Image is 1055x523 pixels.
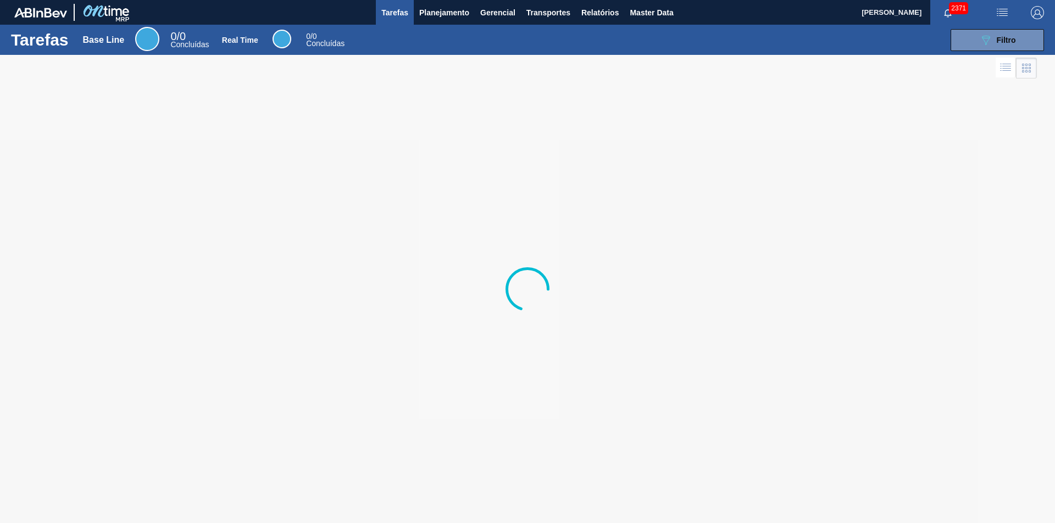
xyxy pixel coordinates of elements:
span: Concluídas [170,40,209,49]
div: Real Time [273,30,291,48]
span: / 0 [306,32,316,41]
button: Notificações [930,5,965,20]
div: Base Line [83,35,125,45]
button: Filtro [951,29,1044,51]
span: Master Data [630,6,673,19]
img: userActions [996,6,1009,19]
span: 2371 [949,2,968,14]
img: Logout [1031,6,1044,19]
span: Transportes [526,6,570,19]
span: Filtro [997,36,1016,44]
div: Base Line [135,27,159,51]
span: 0 [170,30,176,42]
span: Relatórios [581,6,619,19]
div: Real Time [222,36,258,44]
span: 0 [306,32,310,41]
img: TNhmsLtSVTkK8tSr43FrP2fwEKptu5GPRR3wAAAABJRU5ErkJggg== [14,8,67,18]
span: Planejamento [419,6,469,19]
span: Concluídas [306,39,345,48]
span: Gerencial [480,6,515,19]
span: Tarefas [381,6,408,19]
div: Real Time [306,33,345,47]
h1: Tarefas [11,33,69,46]
span: / 0 [170,30,186,42]
div: Base Line [170,32,209,48]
